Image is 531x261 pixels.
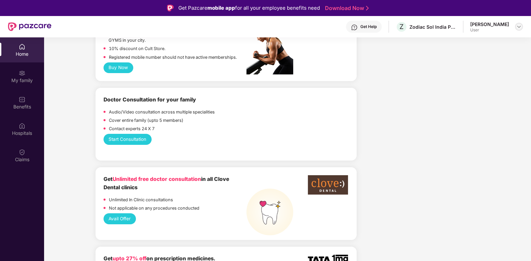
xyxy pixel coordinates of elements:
img: svg+xml;base64,PHN2ZyBpZD0iSGVscC0zMngzMiIgeG1sbnM9Imh0dHA6Ly93d3cudzMub3JnLzIwMDAvc3ZnIiB3aWR0aD... [351,24,358,31]
img: teeth%20high.png [246,189,293,235]
p: Not applicable on any procedures conducted [109,205,199,212]
img: svg+xml;base64,PHN2ZyBpZD0iQ2xhaW0iIHhtbG5zPSJodHRwOi8vd3d3LnczLm9yZy8yMDAwL3N2ZyIgd2lkdGg9IjIwIi... [19,149,25,156]
b: Get in all Clove Dental clinics [104,176,229,191]
span: Unlimited free doctor consultation [113,176,201,182]
img: svg+xml;base64,PHN2ZyBpZD0iSG9zcGl0YWxzIiB4bWxucz0iaHR0cDovL3d3dy53My5vcmcvMjAwMC9zdmciIHdpZHRoPS... [19,122,25,129]
strong: mobile app [207,5,235,11]
p: Contact experts 24 X 7 [109,125,155,132]
button: Avail Offer [104,213,136,224]
img: svg+xml;base64,PHN2ZyB3aWR0aD0iMjAiIGhlaWdodD0iMjAiIHZpZXdCb3g9IjAgMCAyMCAyMCIgZmlsbD0ibm9uZSIgeG... [19,70,25,76]
p: Audio/Video consultation across multiple specialities [109,109,215,115]
img: Stroke [366,5,369,12]
button: Start Consultation [104,134,152,145]
p: 10% discount on Cult Store. [109,45,165,52]
img: svg+xml;base64,PHN2ZyBpZD0iRHJvcGRvd24tMzJ4MzIiIHhtbG5zPSJodHRwOi8vd3d3LnczLm9yZy8yMDAwL3N2ZyIgd2... [516,24,522,29]
span: Z [399,23,404,31]
div: Zodiac Sol India Private Limited [409,24,456,30]
p: Cover entire family (upto 5 members) [109,117,183,124]
img: svg+xml;base64,PHN2ZyBpZD0iSG9tZSIgeG1sbnM9Imh0dHA6Ly93d3cudzMub3JnLzIwMDAvc3ZnIiB3aWR0aD0iMjAiIG... [19,43,25,50]
button: Buy Now [104,62,133,73]
a: Download Now [325,5,367,12]
div: Get Pazcare for all your employee benefits need [178,4,320,12]
img: New Pazcare Logo [8,22,51,31]
img: svg+xml;base64,PHN2ZyBpZD0iQmVuZWZpdHMiIHhtbG5zPSJodHRwOi8vd3d3LnczLm9yZy8yMDAwL3N2ZyIgd2lkdGg9Ij... [19,96,25,103]
img: pc2.png [246,23,293,74]
img: Logo [167,5,174,11]
div: Get Help [360,24,377,29]
div: [PERSON_NAME] [470,21,509,27]
div: User [470,27,509,33]
img: clove-dental%20png.png [308,175,348,194]
p: Registered mobile number should not have active memberships. [109,54,237,61]
b: Doctor Consultation for your family [104,96,196,103]
p: Unlimited In Clinic consultations [109,197,173,203]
